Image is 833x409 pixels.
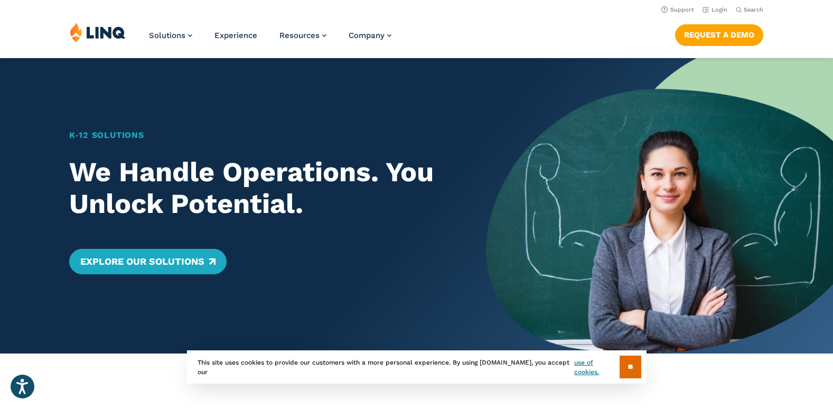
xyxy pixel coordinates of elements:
[149,22,391,57] nav: Primary Navigation
[486,58,833,354] img: Home Banner
[349,31,391,40] a: Company
[736,6,763,14] button: Open Search Bar
[187,350,647,384] div: This site uses cookies to provide our customers with a more personal experience. By using [DOMAIN...
[69,156,452,220] h2: We Handle Operations. You Unlock Potential.
[349,31,385,40] span: Company
[70,22,126,42] img: LINQ | K‑12 Software
[279,31,320,40] span: Resources
[744,6,763,13] span: Search
[675,22,763,45] nav: Button Navigation
[214,31,257,40] a: Experience
[149,31,192,40] a: Solutions
[661,6,694,13] a: Support
[703,6,727,13] a: Login
[675,24,763,45] a: Request a Demo
[69,249,226,274] a: Explore Our Solutions
[574,358,619,377] a: use of cookies.
[149,31,185,40] span: Solutions
[279,31,326,40] a: Resources
[69,129,452,142] h1: K‑12 Solutions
